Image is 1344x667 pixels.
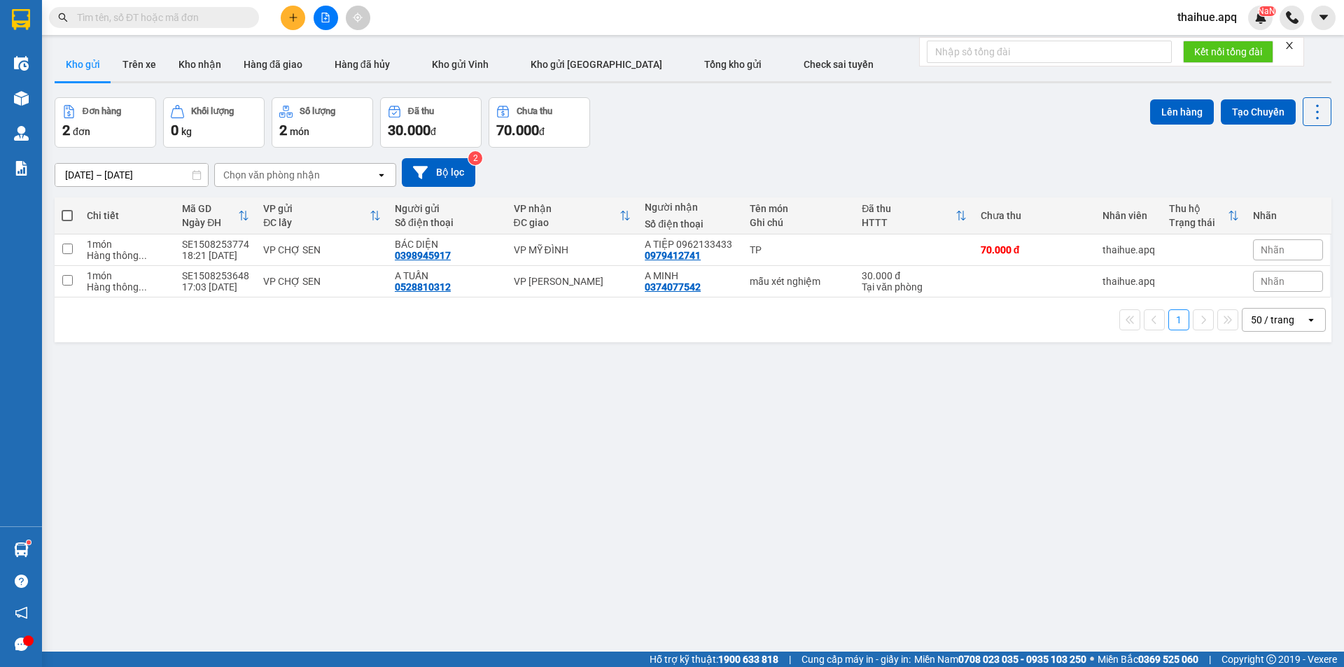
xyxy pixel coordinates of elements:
button: plus [281,6,305,30]
button: Khối lượng0kg [163,97,265,148]
div: 30.000 đ [862,270,967,281]
span: aim [353,13,363,22]
span: ... [139,281,147,293]
span: plus [288,13,298,22]
div: VP MỸ ĐÌNH [514,244,631,255]
span: file-add [321,13,330,22]
div: thaihue.apq [1102,276,1155,287]
span: đ [430,126,436,137]
div: Chưa thu [981,210,1088,221]
span: đ [539,126,545,137]
span: notification [15,606,28,619]
button: Đã thu30.000đ [380,97,482,148]
button: file-add [314,6,338,30]
div: 0398945917 [395,250,451,261]
div: VP gửi [263,203,370,214]
button: caret-down [1311,6,1336,30]
span: kg [181,126,192,137]
div: 1 món [87,270,168,281]
span: đơn [73,126,90,137]
div: SE1508253648 [182,270,249,281]
svg: open [376,169,387,181]
input: Select a date range. [55,164,208,186]
div: thaihue.apq [1102,244,1155,255]
span: | [1209,652,1211,667]
sup: 1 [27,540,31,545]
button: Kho nhận [167,48,232,81]
div: 50 / trang [1251,313,1294,327]
div: Hàng thông thường [87,281,168,293]
span: Kết nối tổng đài [1194,44,1262,59]
div: 0374077542 [645,281,701,293]
strong: 0369 525 060 [1138,654,1198,665]
div: Nhân viên [1102,210,1155,221]
div: Đã thu [862,203,955,214]
span: Hỗ trợ kỹ thuật: [650,652,778,667]
span: Nhãn [1261,244,1284,255]
button: aim [346,6,370,30]
span: question-circle [15,575,28,588]
img: warehouse-icon [14,542,29,557]
button: Trên xe [111,48,167,81]
span: món [290,126,309,137]
span: message [15,638,28,651]
div: 17:03 [DATE] [182,281,249,293]
span: Check sai tuyến [804,59,874,70]
span: 30.000 [388,122,430,139]
button: 1 [1168,309,1189,330]
button: Bộ lọc [402,158,475,187]
div: VP [PERSON_NAME] [514,276,631,287]
div: Người gửi [395,203,500,214]
img: warehouse-icon [14,126,29,141]
div: Tại văn phòng [862,281,967,293]
div: Trạng thái [1169,217,1228,228]
div: 18:21 [DATE] [182,250,249,261]
span: thaihue.apq [1166,8,1248,26]
span: copyright [1266,654,1276,664]
div: Số điện thoại [645,218,736,230]
div: Tên món [750,203,848,214]
span: 0 [171,122,178,139]
div: VP nhận [514,203,620,214]
button: Số lượng2món [272,97,373,148]
div: Đơn hàng [83,106,121,116]
button: Lên hàng [1150,99,1214,125]
span: Tổng kho gửi [704,59,762,70]
img: phone-icon [1286,11,1298,24]
span: Kho gửi [GEOGRAPHIC_DATA] [531,59,662,70]
th: Toggle SortBy [256,197,388,234]
div: VP CHỢ SEN [263,276,381,287]
th: Toggle SortBy [507,197,638,234]
div: 0528810312 [395,281,451,293]
div: Số điện thoại [395,217,500,228]
div: A MINH [645,270,736,281]
img: solution-icon [14,161,29,176]
span: search [58,13,68,22]
div: 1 món [87,239,168,250]
span: 2 [279,122,287,139]
span: Cung cấp máy in - giấy in: [801,652,911,667]
button: Chưa thu70.000đ [489,97,590,148]
sup: 2 [468,151,482,165]
div: Nhãn [1253,210,1323,221]
span: ⚪️ [1090,657,1094,662]
div: ĐC giao [514,217,620,228]
div: 0979412741 [645,250,701,261]
img: icon-new-feature [1254,11,1267,24]
div: SE1508253774 [182,239,249,250]
span: 70.000 [496,122,539,139]
div: HTTT [862,217,955,228]
button: Đơn hàng2đơn [55,97,156,148]
span: Hàng đã hủy [335,59,390,70]
div: Ghi chú [750,217,848,228]
div: Mã GD [182,203,238,214]
svg: open [1305,314,1317,325]
div: mẫu xét nghiệm [750,276,848,287]
div: Người nhận [645,202,736,213]
span: | [789,652,791,667]
div: Ngày ĐH [182,217,238,228]
th: Toggle SortBy [175,197,256,234]
div: Chọn văn phòng nhận [223,168,320,182]
div: Chi tiết [87,210,168,221]
div: Số lượng [300,106,335,116]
